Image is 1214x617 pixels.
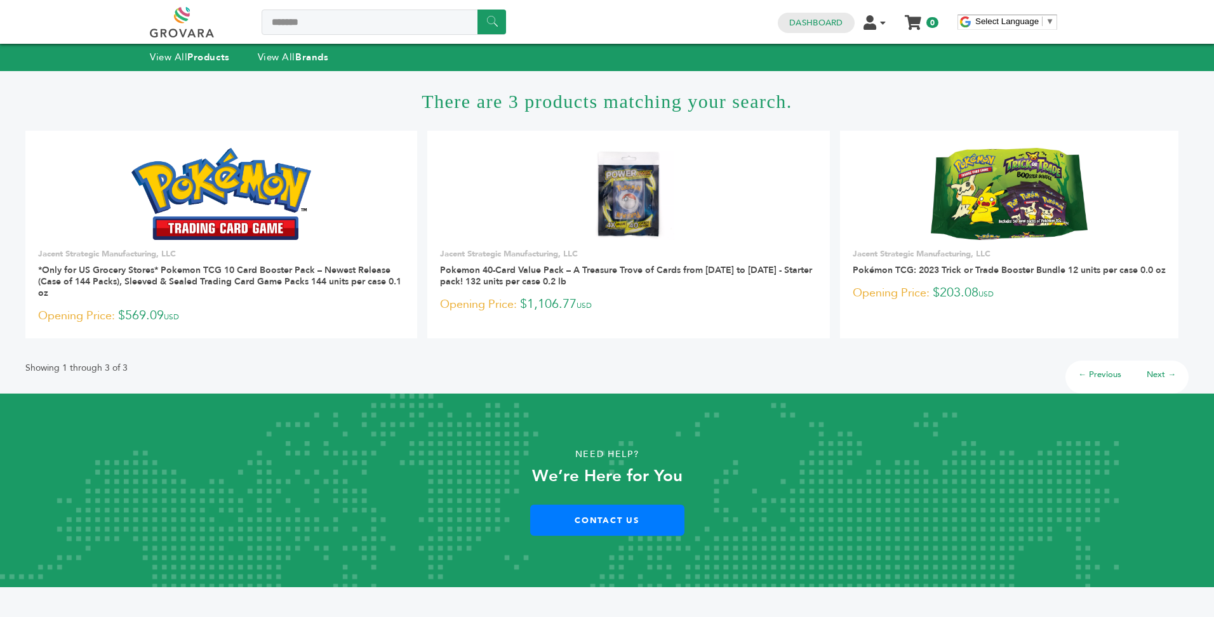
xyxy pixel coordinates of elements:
span: 0 [926,17,938,28]
span: Opening Price: [38,307,115,324]
strong: Products [187,51,229,63]
a: ← Previous [1078,369,1121,380]
p: Need Help? [61,445,1154,464]
p: $1,106.77 [440,295,817,314]
p: Jacent Strategic Manufacturing, LLC [853,248,1166,260]
img: Pokemon 40-Card Value Pack – A Treasure Trove of Cards from 1996 to 2024 - Starter pack! 132 unit... [583,148,675,240]
a: Select Language​ [975,17,1054,26]
a: Dashboard [789,17,843,29]
span: USD [978,289,994,299]
span: ▼ [1046,17,1054,26]
span: Opening Price: [853,284,930,302]
a: Contact Us [530,505,684,536]
a: My Cart [906,11,921,25]
p: Jacent Strategic Manufacturing, LLC [440,248,817,260]
img: Pokémon TCG: 2023 Trick or Trade Booster Bundle 12 units per case 0.0 oz [931,148,1087,239]
strong: Brands [295,51,328,63]
img: *Only for US Grocery Stores* Pokemon TCG 10 Card Booster Pack – Newest Release (Case of 144 Packs... [131,148,311,239]
a: Next → [1147,369,1176,380]
strong: We’re Here for You [532,465,683,488]
span: Opening Price: [440,296,517,313]
span: ​ [1042,17,1043,26]
a: View AllProducts [150,51,230,63]
span: Select Language [975,17,1039,26]
a: *Only for US Grocery Stores* Pokemon TCG 10 Card Booster Pack – Newest Release (Case of 144 Packs... [38,264,401,299]
input: Search a product or brand... [262,10,506,35]
h1: There are 3 products matching your search. [25,71,1189,131]
a: View AllBrands [258,51,329,63]
p: Jacent Strategic Manufacturing, LLC [38,248,404,260]
span: USD [577,300,592,310]
a: Pokémon TCG: 2023 Trick or Trade Booster Bundle 12 units per case 0.0 oz [853,264,1166,276]
a: Pokemon 40-Card Value Pack – A Treasure Trove of Cards from [DATE] to [DATE] - Starter pack! 132 ... [440,264,812,288]
p: Showing 1 through 3 of 3 [25,361,128,376]
p: $203.08 [853,284,1166,303]
p: $569.09 [38,307,404,326]
span: USD [164,312,179,322]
